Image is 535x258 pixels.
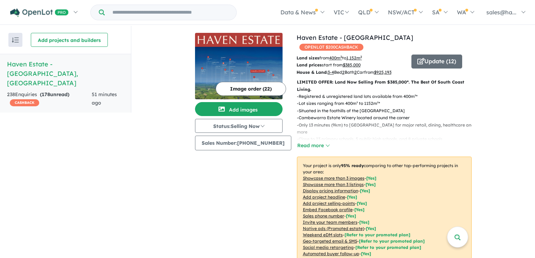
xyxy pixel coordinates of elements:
u: $ 385,000 [343,62,361,67]
sup: 2 [340,55,342,59]
b: Land sizes [297,55,319,60]
img: Haven Estate - Cambewarra [195,47,283,99]
span: CASHBACK [10,99,39,106]
img: sort.svg [12,37,19,43]
span: [ Yes ] [354,207,364,212]
u: Automated buyer follow-up [303,251,359,256]
button: Add images [195,102,283,116]
div: 238 Enquir ies [7,91,92,107]
span: [Yes] [366,226,376,231]
u: 2 [342,70,345,75]
span: 51 minutes ago [92,91,117,106]
span: OPENLOT $ 200 CASHBACK [299,44,363,51]
span: [Refer to your promoted plan] [355,245,421,250]
b: 95 % ready [341,163,364,168]
u: 1,152 m [346,55,362,60]
u: Native ads (Promoted estate) [303,226,364,231]
strong: ( unread) [40,91,69,98]
u: Showcase more than 3 listings [303,182,364,187]
span: [ Yes ] [347,194,357,200]
a: Haven Estate - [GEOGRAPHIC_DATA] [297,34,413,42]
span: to [342,55,362,60]
p: - Close to 23 primary schools, 5 public high schools, and 8 private schools [297,136,477,143]
u: $ 925,193 [374,70,391,75]
u: Social media retargeting [303,245,354,250]
span: [ Yes ] [366,182,376,187]
span: [ Yes ] [346,213,356,218]
input: Try estate name, suburb, builder or developer [106,5,235,20]
h5: Haven Estate - [GEOGRAPHIC_DATA] , [GEOGRAPHIC_DATA] [7,59,124,88]
span: 178 [42,91,50,98]
button: Add projects and builders [31,33,108,47]
b: House & Land: [297,70,328,75]
u: Add project headline [303,194,345,200]
img: Openlot PRO Logo White [10,8,69,17]
span: [ Yes ] [360,188,370,193]
a: Haven Estate - Cambewarra LogoHaven Estate - Cambewarra [195,33,283,99]
p: LIMITED OFFER: Land Now Selling From $385,000*. The Best Of South Coast Living. [297,79,472,93]
p: start from [297,62,406,69]
button: Update (12) [411,55,462,69]
p: - Only 13 minutes (9km) to [GEOGRAPHIC_DATA] for major retail, dining, healthcare and more [297,122,477,136]
button: Image order (22) [216,82,286,96]
button: Read more [297,142,330,150]
u: Geo-targeted email & SMS [303,238,357,244]
img: Haven Estate - Cambewarra Logo [198,36,280,44]
span: [Refer to your promoted plan] [359,238,425,244]
u: Add project selling-points [303,201,355,206]
b: Land prices [297,62,322,67]
button: Sales Number:[PHONE_NUMBER] [195,136,291,150]
u: 2 [354,70,357,75]
u: Sales phone number [303,213,344,218]
span: [Refer to your promoted plan] [345,232,410,237]
u: 3-4 [328,70,334,75]
p: from [297,55,406,62]
sup: 2 [360,55,362,59]
p: - Registered & unregistered land lots available from 400m²* [297,93,477,100]
button: Status:Selling Now [195,119,283,133]
p: - Lot sizes ranging from 400m² to 1152m²* [297,100,477,107]
span: [Yes] [361,251,371,256]
u: Display pricing information [303,188,358,193]
u: Showcase more than 3 images [303,175,364,181]
span: [ Yes ] [359,220,369,225]
span: sales@ha... [486,9,516,16]
u: Weekend eDM slots [303,232,343,237]
u: Embed Facebook profile [303,207,353,212]
p: Bed Bath Car from [297,69,406,76]
u: 400 m [329,55,342,60]
p: - Cambewarra Estate Winery located around the corner [297,114,477,121]
u: Invite your team members [303,220,357,225]
span: [ Yes ] [366,175,376,181]
p: - Situated in the foothills of the [GEOGRAPHIC_DATA] [297,107,477,114]
span: [ Yes ] [357,201,367,206]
